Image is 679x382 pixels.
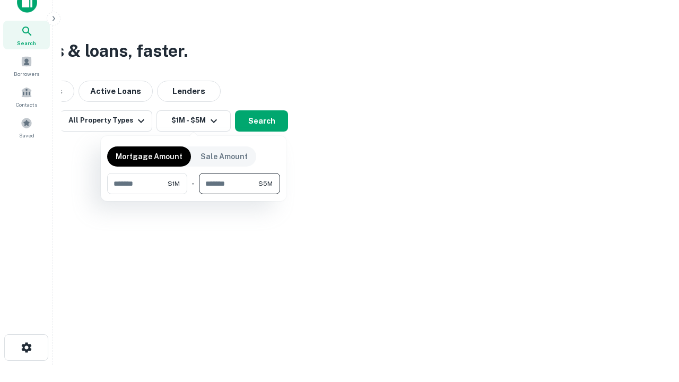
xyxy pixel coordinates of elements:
[201,151,248,162] p: Sale Amount
[191,173,195,194] div: -
[116,151,182,162] p: Mortgage Amount
[626,297,679,348] iframe: Chat Widget
[168,179,180,188] span: $1M
[258,179,273,188] span: $5M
